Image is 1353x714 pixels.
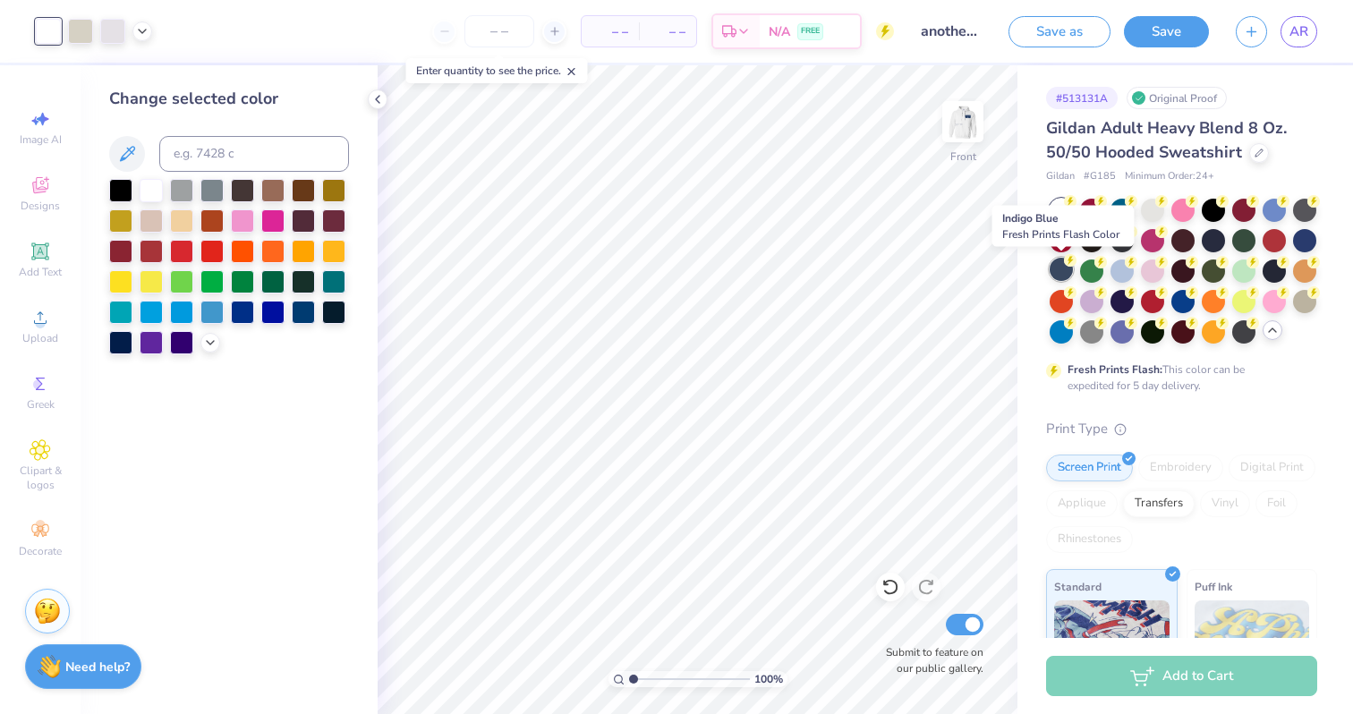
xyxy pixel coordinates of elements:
span: – – [650,22,685,41]
span: AR [1289,21,1308,42]
div: Front [950,149,976,165]
span: Decorate [19,544,62,558]
span: Standard [1054,577,1102,596]
div: # 513131A [1046,87,1118,109]
div: Transfers [1123,490,1195,517]
input: e.g. 7428 c [159,136,349,172]
span: Upload [22,331,58,345]
span: Designs [21,199,60,213]
label: Submit to feature on our public gallery. [876,644,983,676]
div: Digital Print [1229,455,1315,481]
span: Clipart & logos [9,463,72,492]
span: – – [592,22,628,41]
div: Foil [1255,490,1298,517]
strong: Need help? [65,659,130,676]
div: This color can be expedited for 5 day delivery. [1068,361,1288,394]
div: Screen Print [1046,455,1133,481]
div: Embroidery [1138,455,1223,481]
span: Minimum Order: 24 + [1125,169,1214,184]
button: Save as [1008,16,1110,47]
span: Gildan Adult Heavy Blend 8 Oz. 50/50 Hooded Sweatshirt [1046,117,1287,163]
span: Puff Ink [1195,577,1232,596]
div: Rhinestones [1046,526,1133,553]
strong: Fresh Prints Flash: [1068,362,1162,377]
span: Gildan [1046,169,1075,184]
span: Add Text [19,265,62,279]
div: Original Proof [1127,87,1227,109]
span: 100 % [754,671,783,687]
img: Puff Ink [1195,600,1310,690]
a: AR [1281,16,1317,47]
div: Change selected color [109,87,349,111]
div: Indigo Blue [992,206,1135,247]
span: Fresh Prints Flash Color [1002,227,1119,242]
img: Standard [1054,600,1170,690]
span: FREE [801,25,820,38]
div: Applique [1046,490,1118,517]
div: Vinyl [1200,490,1250,517]
img: Front [945,104,981,140]
span: Image AI [20,132,62,147]
button: Save [1124,16,1209,47]
span: Greek [27,397,55,412]
div: Print Type [1046,419,1317,439]
span: # G185 [1084,169,1116,184]
span: N/A [769,22,790,41]
div: Enter quantity to see the price. [406,58,588,83]
input: Untitled Design [907,13,995,49]
input: – – [464,15,534,47]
